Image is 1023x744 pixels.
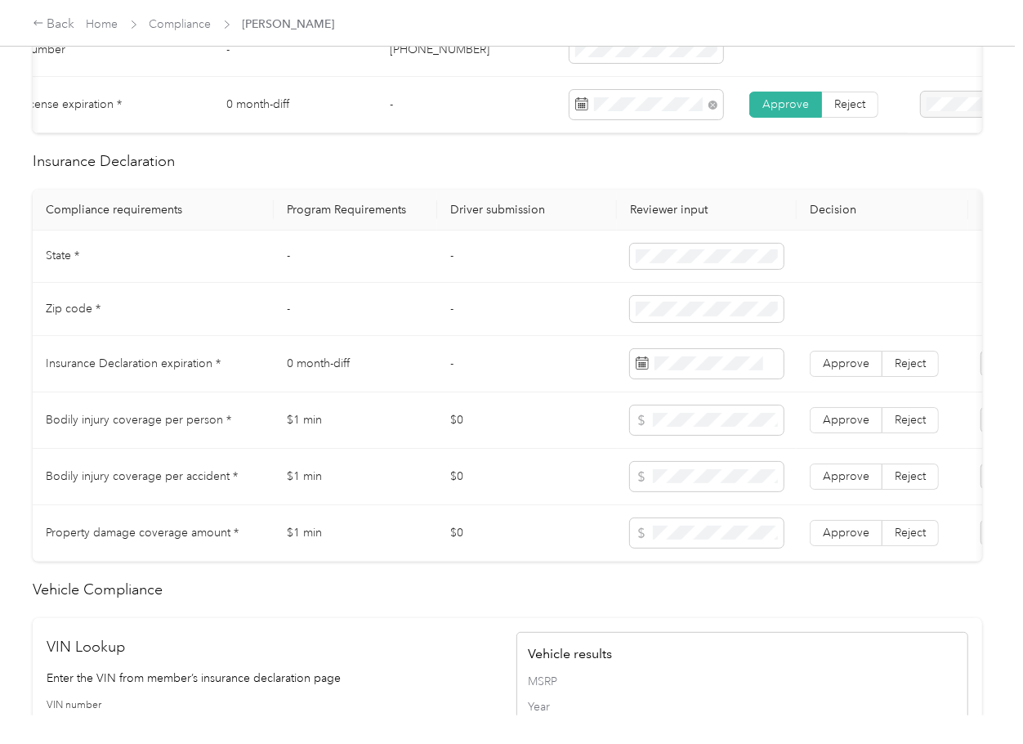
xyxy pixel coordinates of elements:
[46,356,221,370] span: Insurance Declaration expiration *
[213,77,377,133] td: 0 month-diff
[47,670,499,687] p: Enter the VIN from member’s insurance declaration page
[243,16,335,33] span: [PERSON_NAME]
[377,24,556,77] td: [PHONE_NUMBER]
[274,283,437,336] td: -
[47,698,208,713] label: VIN number
[33,283,274,336] td: Zip code *
[46,469,238,483] span: Bodily injury coverage per accident *
[617,190,797,231] th: Reviewer input
[437,392,617,449] td: $0
[529,644,956,664] h4: Vehicle results
[33,15,75,34] div: Back
[834,97,865,111] span: Reject
[47,636,499,658] h2: VIN Lookup
[895,469,926,483] span: Reject
[33,505,274,562] td: Property damage coverage amount *
[895,356,926,370] span: Reject
[46,302,101,316] span: Zip code *
[274,505,437,562] td: $1 min
[150,17,212,31] a: Compliance
[529,698,956,715] span: Year
[895,413,926,427] span: Reject
[437,190,617,231] th: Driver submission
[274,336,437,392] td: 0 month-diff
[87,17,118,31] a: Home
[823,356,869,370] span: Approve
[33,231,274,284] td: State *
[823,526,869,540] span: Approve
[377,77,556,133] td: -
[437,283,617,336] td: -
[437,449,617,505] td: $0
[274,449,437,505] td: $1 min
[274,231,437,284] td: -
[33,190,274,231] th: Compliance requirements
[931,652,1023,744] iframe: Everlance-gr Chat Button Frame
[762,97,809,111] span: Approve
[33,449,274,505] td: Bodily injury coverage per accident *
[437,505,617,562] td: $0
[46,249,79,262] span: State *
[823,469,869,483] span: Approve
[213,24,377,77] td: -
[33,150,982,173] h2: Insurance Declaration
[895,526,926,540] span: Reject
[529,673,956,690] span: MSRP
[437,336,617,392] td: -
[274,190,437,231] th: Program Requirements
[33,336,274,392] td: Insurance Declaration expiration *
[46,413,231,427] span: Bodily injury coverage per person *
[46,526,239,540] span: Property damage coverage amount *
[823,413,869,427] span: Approve
[437,231,617,284] td: -
[274,392,437,449] td: $1 min
[797,190,968,231] th: Decision
[33,392,274,449] td: Bodily injury coverage per person *
[33,579,982,601] h2: Vehicle Compliance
